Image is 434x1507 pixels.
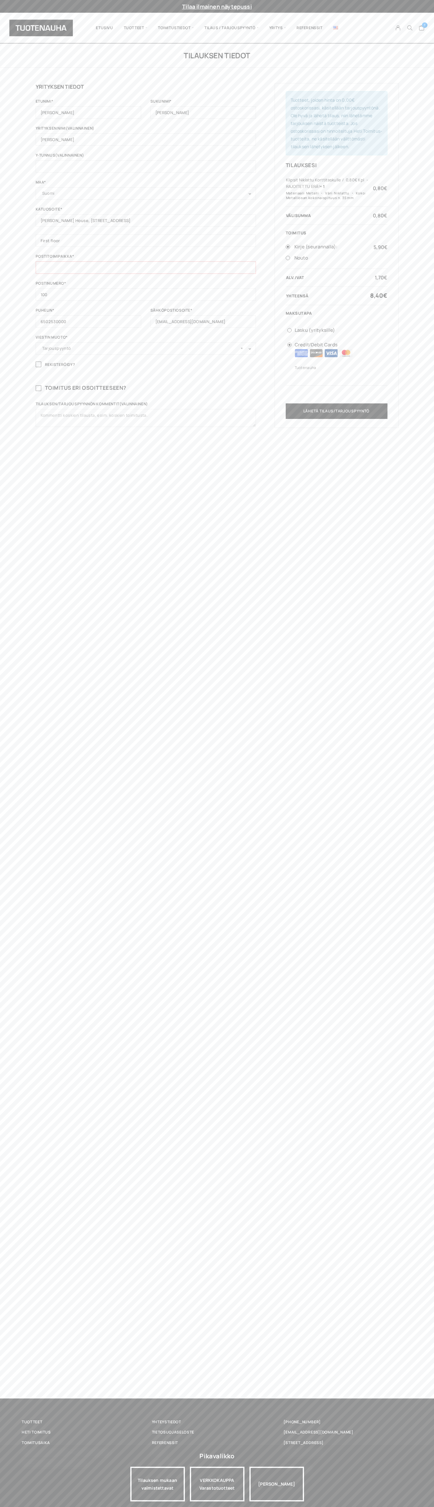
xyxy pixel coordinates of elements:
img: Discover [310,349,323,357]
dt: Koko: [350,191,366,195]
h1: Tilauksen tiedot [36,50,399,60]
dt: Väri: [320,191,333,195]
span: (valinnainen) [66,126,94,131]
input: Toimitus eri osoitteeseen? [36,385,41,391]
button: Search [404,25,416,31]
div: Tilauksesi [286,162,387,169]
img: English [333,26,338,29]
span: 1 [422,22,427,28]
label: Tilauksen/tarjouspyynnön kommentit [36,402,256,409]
strong: × 1 [320,184,325,189]
span: Yhteystiedot [152,1419,181,1425]
th: alv./VAT [286,275,370,280]
span: Tilaus / Tarjouspyyntö [199,17,264,38]
label: Etunimi [36,100,141,106]
a: Tietosuojaseloste [152,1429,282,1435]
h3: Yrityksen tiedot [36,83,256,90]
div: Toimitus [286,231,387,235]
label: Nouto [294,254,387,262]
span: Tuotteet, joiden hinta on 0,00€ ostoskorissasi, käsitellään tarjouspyyntönä. Ole hyvä ja lähetä t... [291,97,383,149]
div: VERKKOKAUPPA Varastotuotteet [190,1467,244,1501]
span: Toimitusaika [22,1439,50,1446]
bdi: 0,80 [373,185,387,192]
p: Metalliosan kokonaispituus n. 35 mm [286,195,354,200]
a: [EMAIL_ADDRESS][DOMAIN_NAME] [284,1429,353,1435]
button: Lähetä tilaus/tarjouspyyntö [286,403,387,419]
a: Heti toimitus [22,1429,152,1435]
a: [PHONE_NUMBER] [284,1419,321,1425]
a: Tilaa ilmainen näytepussi [182,3,252,10]
p: Metalli [306,191,319,195]
span: € [384,274,387,281]
input: Kadunnimi ja talon numero [36,214,256,227]
span: (valinnainen) [55,153,84,158]
label: Sähköpostiosoite [150,309,256,315]
span: Suomi [42,189,249,198]
a: Cart [419,25,425,32]
bdi: 0,80 [373,212,387,219]
span: Tuotteet [22,1419,42,1425]
label: Y-tunnus [36,153,256,160]
a: Toimitusaika [22,1439,152,1446]
label: Yrityksen nimi [36,127,256,133]
span: (valinnainen) [119,401,148,407]
img: Amex [295,349,308,357]
label: Credit/Debit Cards [295,341,387,360]
label: Lasku (yrityksille) [295,326,387,335]
a: VERKKOKAUPPAVarastotuotteet [190,1467,244,1501]
label: Kirje (seurannalla): [294,243,387,251]
span: Tuotteet [119,17,153,38]
span: € [384,212,387,219]
a: Referenssit [152,1439,282,1446]
img: Visa [324,349,338,357]
label: Katuosoite [36,207,256,214]
th: Välisumma [286,213,370,218]
p: Niklattu [334,191,349,195]
span: × [241,344,243,353]
a: Etusivu [91,17,118,38]
span: Toimitustiedot [153,17,199,38]
p: Tuotenauha [295,365,387,371]
span: € [383,291,387,300]
dt: Materiaali: [286,191,306,195]
div: Maksutapa [286,311,387,315]
label: Postinumero [36,282,256,288]
span: Tarjouspyyntö [36,342,256,355]
h3: Toimitus eri osoitteeseen? [36,384,256,391]
a: Referenssit [291,17,328,38]
label: Rekisteröidy? [36,362,256,371]
span: € [384,185,387,192]
a: Tilauksen mukaan valmistettavat [130,1467,185,1501]
bdi: 8,40 [370,291,387,300]
img: Tuotenauha Oy [9,20,73,36]
label: Viestin muoto [36,336,256,342]
div: [PERSON_NAME] [249,1467,304,1501]
span: [STREET_ADDRESS] [284,1439,323,1446]
span: Tietosuojaseloste [152,1429,194,1435]
a: My Account [392,25,404,31]
span: € [384,244,387,251]
label: Sukunimi [150,100,256,106]
th: Yhteensä [286,293,370,299]
bdi: 5,90 [374,244,387,251]
span: Heti toimitus [22,1429,51,1435]
span: Yritys [264,17,291,38]
a: Tuotteet [22,1419,152,1425]
span: Referenssit [152,1439,178,1446]
input: Rekisteröidy? [36,362,41,367]
input: Huoneisto, yksikkö jne. (valinnainen) [36,234,256,247]
div: Pikavalikko [199,1451,234,1462]
a: Yhteystiedot [152,1419,282,1425]
td: Klipsit Niklattu korttitaskulle / 0,80€ kpl -RAJOITETTU ERÄ! [286,176,370,200]
span: Tarjouspyyntö [42,344,249,353]
bdi: 1,70 [375,274,387,281]
span: Maa [36,187,256,200]
label: Maa [36,180,256,187]
label: Postitoimipaikka [36,255,256,261]
img: Mastercard [339,349,353,357]
label: Puhelin [36,309,141,315]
